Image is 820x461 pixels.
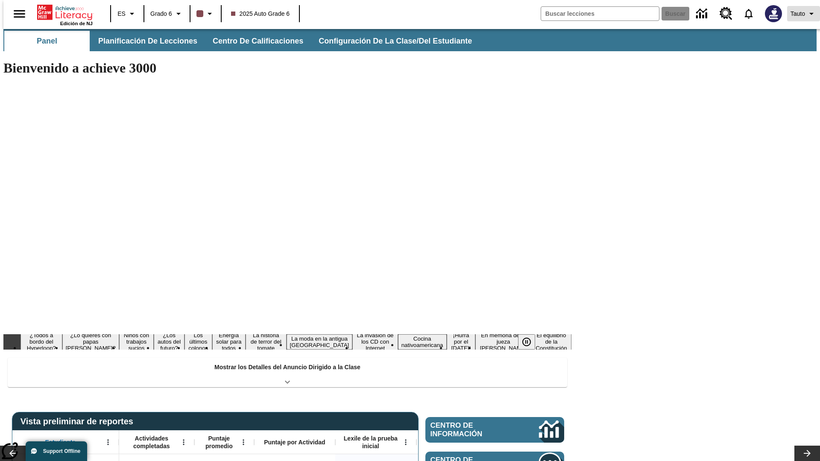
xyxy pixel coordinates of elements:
span: Panel [37,36,57,46]
span: Edición de NJ [60,21,93,26]
a: Centro de información [425,417,564,443]
button: Perfil/Configuración [787,6,820,21]
span: Support Offline [43,448,80,454]
button: Diapositiva 9 La invasión de los CD con Internet [352,331,398,353]
img: Avatar [765,5,782,22]
span: Vista preliminar de reportes [20,417,138,426]
div: Pausar [518,334,544,350]
button: Abrir el menú lateral [7,1,32,26]
button: Abrir menú [399,436,412,449]
a: Notificaciones [738,3,760,25]
button: Abrir menú [102,436,114,449]
span: ES [117,9,126,18]
a: Centro de información [691,2,715,26]
button: Lenguaje: ES, Selecciona un idioma [114,6,141,21]
button: Diapositiva 5 Los últimos colonos [184,331,212,353]
span: Actividades completadas [123,435,180,450]
button: Pausar [518,334,535,350]
button: Support Offline [26,441,87,461]
span: Tauto [791,9,805,18]
button: Planificación de lecciones [91,31,204,51]
h1: Bienvenido a achieve 3000 [3,60,571,76]
span: Planificación de lecciones [98,36,197,46]
button: Diapositiva 3 Niños con trabajos sucios [119,331,154,353]
span: Puntaje promedio [199,435,240,450]
button: Diapositiva 6 Energía solar para todos [212,331,246,353]
a: Portada [37,4,93,21]
button: Escoja un nuevo avatar [760,3,787,25]
button: El color de la clase es café oscuro. Cambiar el color de la clase. [193,6,218,21]
button: Abrir menú [177,436,190,449]
button: Diapositiva 1 ¿Todos a bordo del Hyperloop? [20,331,62,353]
span: Estudiante [45,438,76,446]
button: Grado: Grado 6, Elige un grado [147,6,187,21]
button: Centro de calificaciones [206,31,310,51]
button: Panel [4,31,90,51]
span: Centro de información [430,421,510,438]
span: Lexile de la prueba inicial [340,435,402,450]
input: Buscar campo [541,7,659,20]
span: Configuración de la clase/del estudiante [319,36,472,46]
div: Portada [37,3,93,26]
button: Abrir menú [237,436,250,449]
span: Centro de calificaciones [213,36,303,46]
p: Mostrar los Detalles del Anuncio Dirigido a la Clase [214,363,360,372]
button: Diapositiva 11 ¡Hurra por el Día de la Constitución! [447,331,476,353]
div: Mostrar los Detalles del Anuncio Dirigido a la Clase [8,358,567,387]
span: Grado 6 [150,9,172,18]
button: Configuración de la clase/del estudiante [312,31,479,51]
div: Subbarra de navegación [3,29,817,51]
button: Diapositiva 7 La historia de terror del tomate [246,331,287,353]
button: Diapositiva 2 ¿Lo quieres con papas fritas? [62,331,119,353]
button: Carrusel de lecciones, seguir [794,446,820,461]
button: Diapositiva 13 El equilibrio de la Constitución [531,331,571,353]
button: Diapositiva 12 En memoria de la jueza O'Connor [475,331,531,353]
span: 2025 Auto Grade 6 [231,9,290,18]
a: Centro de recursos, Se abrirá en una pestaña nueva. [715,2,738,25]
button: Diapositiva 8 La moda en la antigua Roma [287,334,353,350]
span: Puntaje por Actividad [264,438,325,446]
button: Diapositiva 4 ¿Los autos del futuro? [154,331,184,353]
div: Subbarra de navegación [3,31,480,51]
button: Diapositiva 10 Cocina nativoamericana [398,334,447,350]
